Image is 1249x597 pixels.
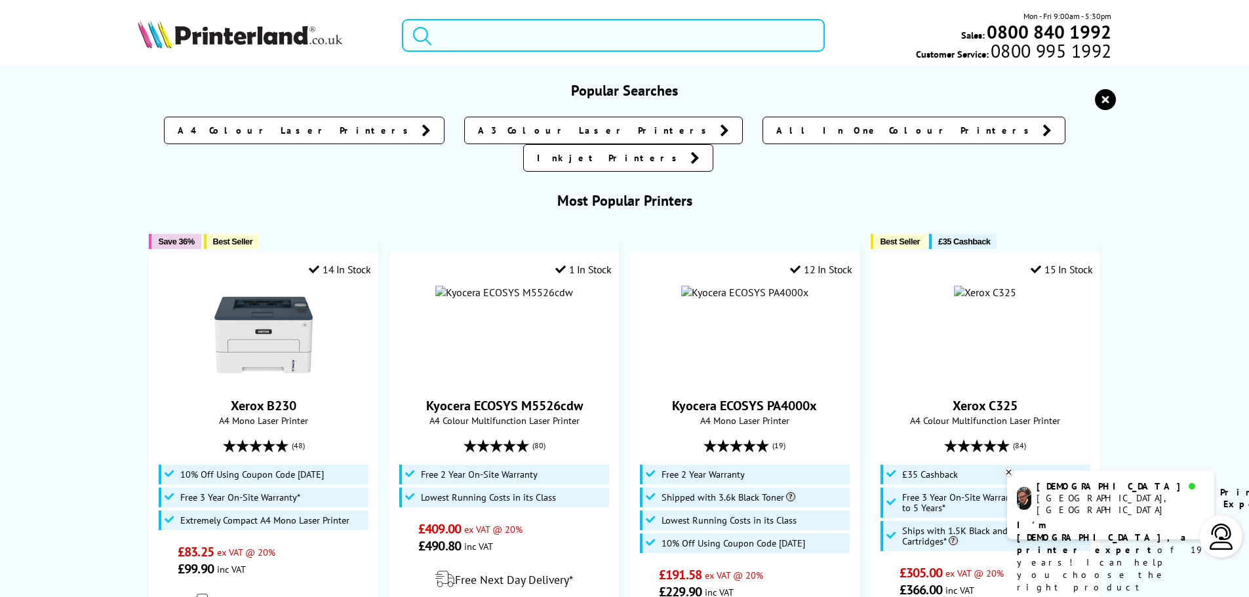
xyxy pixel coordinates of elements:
span: 10% Off Using Coupon Code [DATE] [180,469,324,480]
a: Printerland Logo [138,20,386,51]
span: Sales: [961,29,985,41]
b: I'm [DEMOGRAPHIC_DATA], a printer expert [1017,519,1190,556]
span: inc VAT [945,584,974,596]
span: ex VAT @ 20% [464,523,523,535]
span: £305.00 [900,564,942,581]
span: 10% Off Using Coupon Code [DATE] [662,538,805,549]
div: [DEMOGRAPHIC_DATA] [1037,480,1204,492]
a: All In One Colour Printers [763,117,1065,144]
input: Search product o [402,19,825,52]
button: £35 Cashback [929,234,997,249]
div: 1 In Stock [555,263,612,276]
div: [GEOGRAPHIC_DATA], [GEOGRAPHIC_DATA] [1037,492,1204,516]
img: Xerox B230 [214,286,313,384]
span: Inkjet Printers [537,151,684,164]
span: Save 36% [158,237,194,246]
button: Save 36% [149,234,201,249]
span: £99.90 [178,560,214,577]
span: £191.58 [659,566,702,583]
h3: Most Popular Printers [138,191,1112,210]
span: Free 2 Year Warranty [662,469,745,480]
span: A3 Colour Laser Printers [478,124,713,137]
b: 0800 840 1992 [987,20,1111,44]
span: (19) [772,433,785,458]
span: £409.00 [418,520,461,537]
span: A4 Colour Laser Printers [178,124,415,137]
h3: Popular Searches [138,81,1112,100]
img: Kyocera ECOSYS M5526cdw [435,286,573,299]
a: Xerox B230 [231,397,296,414]
span: Mon - Fri 9:00am - 5:30pm [1023,10,1111,22]
a: 0800 840 1992 [985,26,1111,38]
span: Extremely Compact A4 Mono Laser Printer [180,515,349,526]
a: Kyocera ECOSYS M5526cdw [426,397,583,414]
span: ex VAT @ 20% [945,567,1004,579]
span: Ships with 1.5K Black and 1K CMY Toner Cartridges* [902,526,1088,547]
span: £35 Cashback [938,237,990,246]
span: Free 3 Year On-Site Warranty* [180,492,300,503]
span: (84) [1013,433,1026,458]
span: 0800 995 1992 [989,45,1111,57]
span: (80) [532,433,545,458]
a: Inkjet Printers [523,144,713,172]
button: Best Seller [204,234,260,249]
span: inc VAT [217,563,246,575]
span: Customer Service: [916,45,1111,60]
button: Best Seller [871,234,926,249]
span: Best Seller [213,237,253,246]
div: 14 In Stock [309,263,370,276]
img: chris-livechat.png [1017,487,1031,510]
span: £83.25 [178,543,214,560]
img: user-headset-light.svg [1208,524,1235,550]
span: inc VAT [464,540,493,552]
a: A3 Colour Laser Printers [464,117,743,144]
div: 12 In Stock [790,263,852,276]
span: £35 Cashback [902,469,958,480]
span: A4 Colour Multifunction Laser Printer [397,414,611,427]
span: Shipped with 3.6k Black Toner [662,492,795,503]
img: Printerland Logo [138,20,342,48]
span: Free 2 Year On-Site Warranty [421,469,538,480]
a: Xerox C325 [953,397,1018,414]
img: Xerox C325 [954,286,1016,299]
span: £490.80 [418,537,461,554]
span: Lowest Running Costs in its Class [662,515,797,526]
span: ex VAT @ 20% [705,569,763,581]
a: A4 Colour Laser Printers [164,117,445,144]
a: Kyocera ECOSYS PA4000x [672,397,817,414]
span: Best Seller [880,237,920,246]
span: A4 Mono Laser Printer [637,414,852,427]
div: 15 In Stock [1031,263,1092,276]
img: Kyocera ECOSYS PA4000x [681,286,808,299]
p: of 19 years! I can help you choose the right product [1017,519,1204,594]
span: Free 3 Year On-Site Warranty and Extend up to 5 Years* [902,492,1088,513]
a: Xerox B230 [214,374,313,387]
span: Lowest Running Costs in its Class [421,492,556,503]
span: ex VAT @ 20% [217,546,275,558]
span: A4 Colour Multifunction Laser Printer [878,414,1092,427]
span: All In One Colour Printers [776,124,1036,137]
span: (48) [292,433,305,458]
span: A4 Mono Laser Printer [156,414,370,427]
